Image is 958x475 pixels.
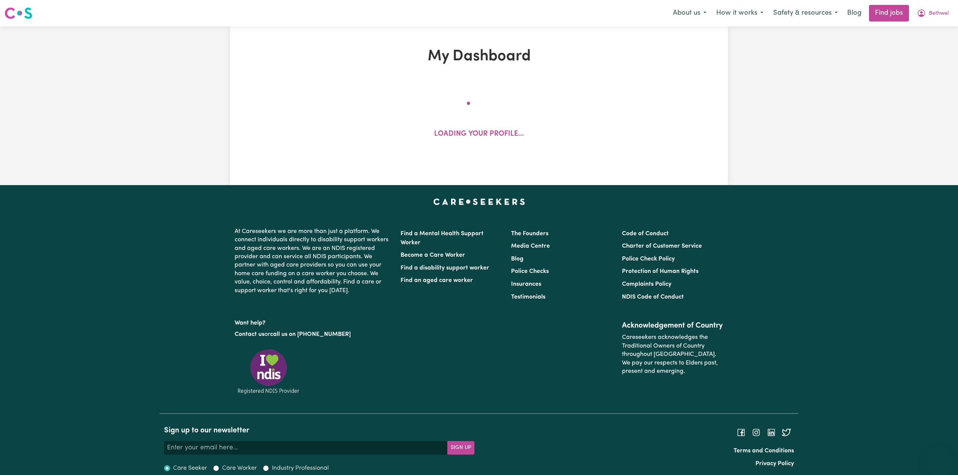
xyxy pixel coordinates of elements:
[622,330,723,378] p: Careseekers acknowledges the Traditional Owners of Country throughout [GEOGRAPHIC_DATA]. We pay o...
[928,445,952,469] iframe: Button to launch messaging window
[734,448,794,454] a: Terms and Conditions
[622,231,669,237] a: Code of Conduct
[767,429,776,435] a: Follow Careseekers on LinkedIn
[235,224,391,298] p: At Careseekers we are more than just a platform. We connect individuals directly to disability su...
[622,294,684,300] a: NDIS Code of Conduct
[782,429,791,435] a: Follow Careseekers on Twitter
[272,464,329,473] label: Industry Professional
[622,243,702,249] a: Charter of Customer Service
[401,265,489,271] a: Find a disability support worker
[401,252,465,258] a: Become a Care Worker
[235,331,264,337] a: Contact us
[222,464,257,473] label: Care Worker
[511,294,545,300] a: Testimonials
[235,327,391,342] p: or
[270,331,351,337] a: call us on [PHONE_NUMBER]
[164,426,474,435] h2: Sign up to our newsletter
[5,6,32,20] img: Careseekers logo
[5,5,32,22] a: Careseekers logo
[752,429,761,435] a: Follow Careseekers on Instagram
[511,243,550,249] a: Media Centre
[433,199,525,205] a: Careseekers home page
[755,461,794,467] a: Privacy Policy
[235,316,391,327] p: Want help?
[164,441,448,455] input: Enter your email here...
[737,429,746,435] a: Follow Careseekers on Facebook
[711,5,768,21] button: How it works
[843,5,866,21] a: Blog
[622,256,675,262] a: Police Check Policy
[401,277,473,283] a: Find an aged care worker
[929,9,949,18] span: Bethwel
[511,256,524,262] a: Blog
[401,231,484,246] a: Find a Mental Health Support Worker
[622,281,671,287] a: Complaints Policy
[318,47,640,66] h1: My Dashboard
[768,5,843,21] button: Safety & resources
[912,5,953,21] button: My Account
[235,348,302,395] img: Registered NDIS provider
[173,464,207,473] label: Care Seeker
[434,129,524,140] p: Loading your profile...
[622,268,699,274] a: Protection of Human Rights
[668,5,711,21] button: About us
[511,231,548,237] a: The Founders
[622,321,723,330] h2: Acknowledgement of Country
[869,5,909,21] a: Find jobs
[511,268,549,274] a: Police Checks
[447,441,474,455] button: Subscribe
[511,281,541,287] a: Insurances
